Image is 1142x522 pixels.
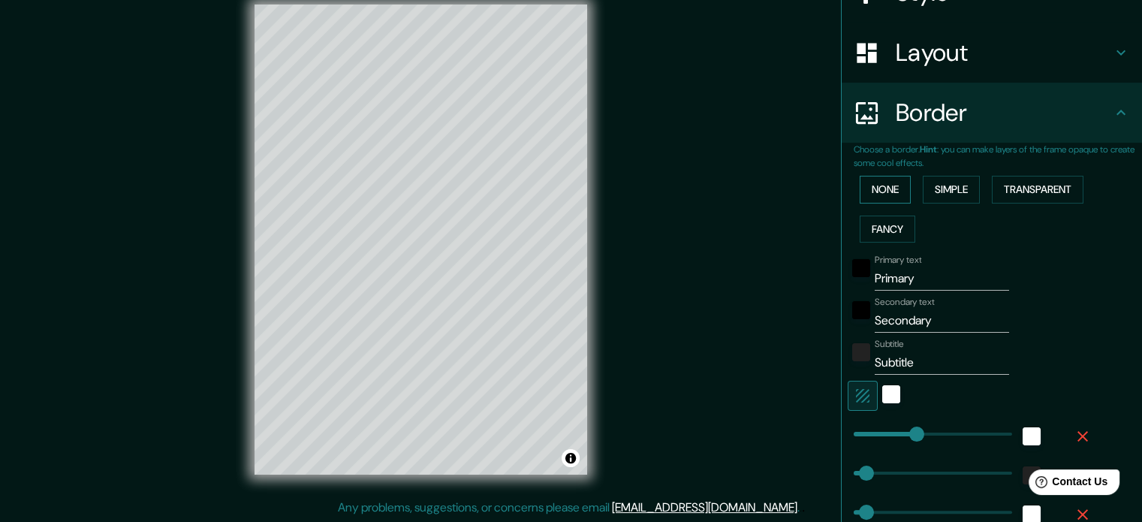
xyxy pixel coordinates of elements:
[896,98,1112,128] h4: Border
[842,83,1142,143] div: Border
[854,143,1142,170] p: Choose a border. : you can make layers of the frame opaque to create some cool effects.
[860,216,915,243] button: Fancy
[1023,427,1041,445] button: white
[875,296,935,309] label: Secondary text
[992,176,1083,204] button: Transparent
[875,254,921,267] label: Primary text
[842,23,1142,83] div: Layout
[802,499,805,517] div: .
[882,385,900,403] button: white
[896,38,1112,68] h4: Layout
[852,343,870,361] button: color-222222
[852,259,870,277] button: black
[612,499,797,515] a: [EMAIL_ADDRESS][DOMAIN_NAME]
[1008,463,1125,505] iframe: Help widget launcher
[800,499,802,517] div: .
[860,176,911,204] button: None
[923,176,980,204] button: Simple
[338,499,800,517] p: Any problems, suggestions, or concerns please email .
[920,143,937,155] b: Hint
[562,449,580,467] button: Toggle attribution
[875,338,904,351] label: Subtitle
[852,301,870,319] button: black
